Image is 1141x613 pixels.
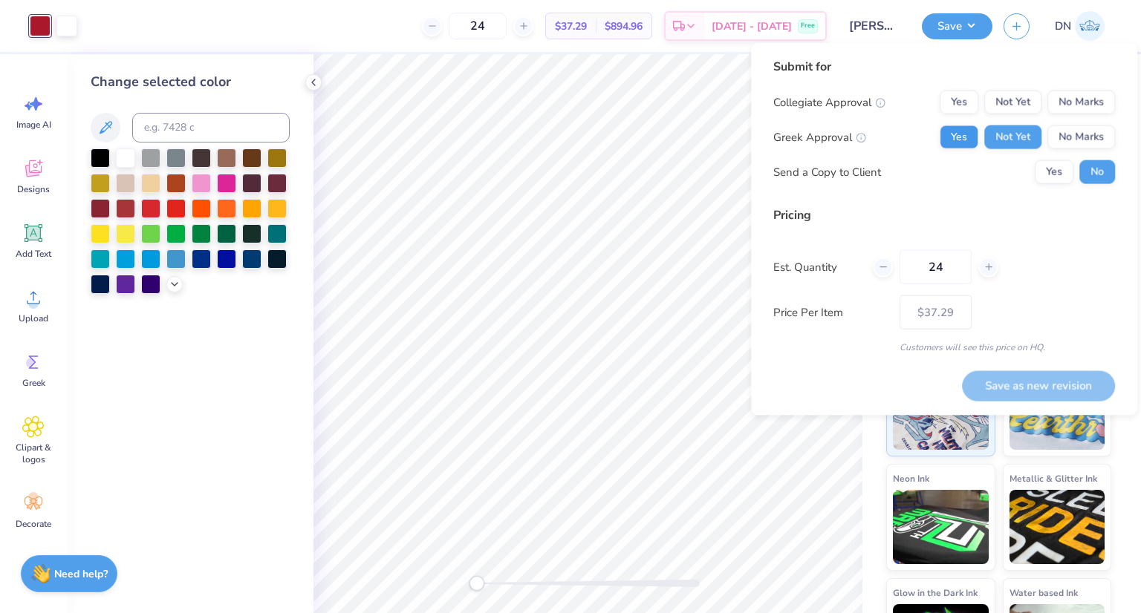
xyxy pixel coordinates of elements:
[19,312,48,324] span: Upload
[801,21,815,31] span: Free
[922,13,992,39] button: Save
[91,72,290,92] div: Change selected color
[1010,471,1097,486] span: Metallic & Glitter Ink
[773,163,881,180] div: Send a Copy to Client
[1047,125,1115,149] button: No Marks
[132,113,290,142] input: e.g. 7428 c
[555,19,587,34] span: $37.29
[984,125,1041,149] button: Not Yet
[773,58,1115,76] div: Submit for
[1048,11,1111,41] a: DN
[469,576,484,591] div: Accessibility label
[1047,91,1115,114] button: No Marks
[1055,18,1071,35] span: DN
[712,19,792,34] span: [DATE] - [DATE]
[940,91,978,114] button: Yes
[984,91,1041,114] button: Not Yet
[893,585,978,600] span: Glow in the Dark Ink
[1075,11,1105,41] img: Danielle Newport
[605,19,643,34] span: $894.96
[16,248,51,260] span: Add Text
[940,125,978,149] button: Yes
[773,206,1115,224] div: Pricing
[773,128,866,145] div: Greek Approval
[1010,585,1078,600] span: Water based Ink
[54,567,108,581] strong: Need help?
[893,490,989,564] img: Neon Ink
[1035,160,1073,184] button: Yes
[773,258,862,275] label: Est. Quantity
[1079,160,1115,184] button: No
[1010,490,1105,564] img: Metallic & Glitter Ink
[449,13,507,39] input: – –
[22,377,45,389] span: Greek
[16,518,51,530] span: Decorate
[16,119,51,131] span: Image AI
[773,94,885,111] div: Collegiate Approval
[17,183,50,195] span: Designs
[773,304,888,321] label: Price Per Item
[838,11,911,41] input: Untitled Design
[773,341,1115,354] div: Customers will see this price on HQ.
[9,442,58,465] span: Clipart & logos
[900,250,972,284] input: – –
[893,471,929,486] span: Neon Ink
